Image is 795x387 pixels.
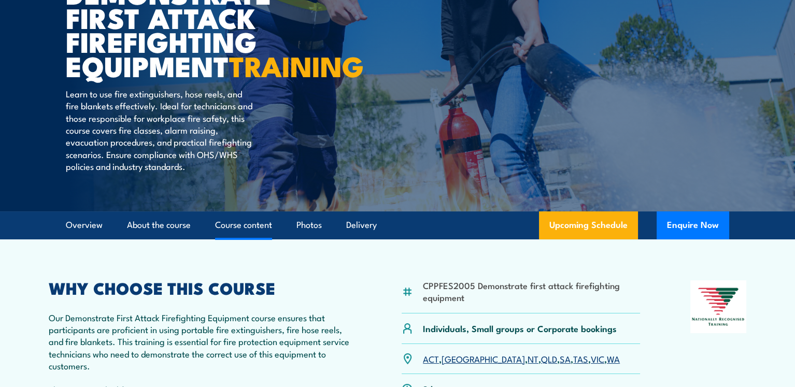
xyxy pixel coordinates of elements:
img: Nationally Recognised Training logo. [690,280,746,333]
a: WA [607,352,620,365]
a: SA [560,352,571,365]
a: Upcoming Schedule [539,211,638,239]
a: VIC [591,352,604,365]
h2: WHY CHOOSE THIS COURSE [49,280,351,295]
button: Enquire Now [657,211,729,239]
a: QLD [541,352,557,365]
p: , , , , , , , [423,353,620,365]
li: CPPFES2005 Demonstrate first attack firefighting equipment [423,279,640,304]
a: [GEOGRAPHIC_DATA] [442,352,525,365]
p: Learn to use fire extinguishers, hose reels, and fire blankets effectively. Ideal for technicians... [66,88,255,173]
p: Individuals, Small groups or Corporate bookings [423,322,617,334]
a: About the course [127,211,191,239]
a: Delivery [346,211,377,239]
p: Our Demonstrate First Attack Firefighting Equipment course ensures that participants are proficie... [49,311,351,372]
a: TAS [573,352,588,365]
a: ACT [423,352,439,365]
a: Photos [296,211,322,239]
a: NT [528,352,538,365]
strong: TRAINING [229,44,364,87]
a: Overview [66,211,103,239]
a: Course content [215,211,272,239]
